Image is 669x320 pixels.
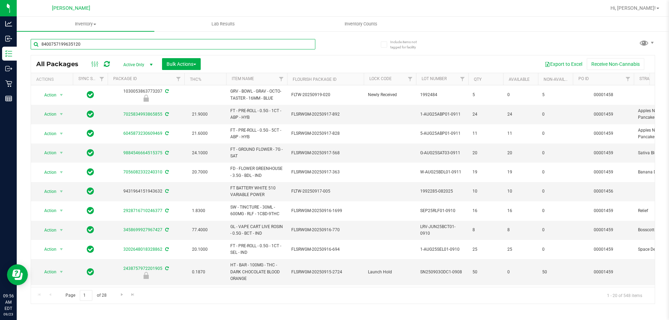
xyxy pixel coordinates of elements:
[7,264,28,285] iframe: Resource center
[542,169,569,175] span: 0
[5,20,12,27] inline-svg: Analytics
[507,92,534,98] span: 0
[154,17,292,31] a: Lab Results
[369,76,392,81] a: Lock Code
[335,21,387,27] span: Inventory Counts
[230,146,283,159] span: FT - GROUND FLOWER - 7G - SAT
[507,188,534,195] span: 10
[472,246,499,253] span: 25
[189,148,211,158] span: 24.1000
[173,73,184,85] a: Filter
[542,246,569,253] span: 0
[164,131,169,136] span: Sync from Compliance System
[5,65,12,72] inline-svg: Outbound
[578,76,589,81] a: PO ID
[189,225,211,235] span: 77.4000
[189,206,209,216] span: 1.8300
[405,73,416,85] a: Filter
[594,170,613,174] a: 00001459
[164,89,169,94] span: Sync from Compliance System
[594,189,613,194] a: 00001456
[594,247,613,252] a: 00001459
[87,109,94,119] span: In Sync
[507,246,534,253] span: 25
[189,109,211,119] span: 21.9000
[472,150,499,156] span: 20
[507,269,534,275] span: 0
[38,129,57,139] span: Action
[594,112,613,117] a: 00001459
[291,208,360,214] span: FLSRWGM-20250916-1699
[17,17,154,31] a: Inventory
[57,206,66,216] span: select
[422,76,447,81] a: Lot Number
[472,130,499,137] span: 11
[507,169,534,175] span: 19
[594,131,613,136] a: 00001459
[189,128,211,139] span: 21.6000
[123,112,162,117] a: 7025834993865855
[123,170,162,174] a: 7056082332240310
[230,127,283,140] span: FT - PRE-ROLL - 0.5G - 5CT - ABP - HYB
[190,77,201,82] a: THC%
[87,90,94,100] span: In Sync
[622,73,634,85] a: Filter
[123,247,162,252] a: 3202648018328862
[639,76,654,81] a: Strain
[57,167,66,177] span: select
[472,111,499,118] span: 24
[164,227,169,232] span: Sync from Compliance System
[87,167,94,177] span: In Sync
[107,272,185,279] div: Launch Hold
[291,169,360,175] span: FLSRWGM-20250917-363
[474,77,482,82] a: Qty
[164,266,169,271] span: Sync from Compliance System
[164,189,169,194] span: Sync from Compliance System
[542,92,569,98] span: 5
[457,73,468,85] a: Filter
[507,111,534,118] span: 24
[509,77,530,82] a: Available
[36,77,70,82] div: Actions
[38,206,57,216] span: Action
[230,88,283,101] span: GRV - BOWL - GRAV - OCTO-TASTER - 16MM - BLUE
[189,244,211,255] span: 20.1000
[164,150,169,155] span: Sync from Compliance System
[17,21,154,27] span: Inventory
[38,187,57,196] span: Action
[472,169,499,175] span: 19
[544,77,575,82] a: Non-Available
[87,128,94,138] span: In Sync
[587,58,644,70] button: Receive Non-Cannabis
[36,60,85,68] span: All Packages
[230,204,283,217] span: SW - TINCTURE - 30ML - 600MG - RLF - 1CBD-9THC
[230,262,283,282] span: HT - BAR - 100MG - THC - DARK CHOCOLATE BLOOD ORANGE
[57,129,66,139] span: select
[276,73,287,85] a: Filter
[420,208,464,214] span: SEP25RLF01-0910
[87,225,94,235] span: In Sync
[80,290,92,301] input: 1
[164,112,169,117] span: Sync from Compliance System
[57,148,66,158] span: select
[291,246,360,253] span: FLSRWGM-20250916-694
[594,150,613,155] a: 00001459
[420,169,464,175] span: W-AUG25BDL01-0911
[390,39,425,50] span: Include items not tagged for facility
[542,188,569,195] span: 0
[38,148,57,158] span: Action
[87,267,94,277] span: In Sync
[291,92,360,98] span: FLTW-20250919-020
[293,77,337,82] a: Flourish Package ID
[542,111,569,118] span: 0
[291,188,360,195] span: FLTW-20250917-005
[542,208,569,214] span: 0
[5,95,12,102] inline-svg: Reports
[78,76,105,81] a: Sync Status
[123,150,162,155] a: 9884546664515375
[601,290,648,301] span: 1 - 20 of 548 items
[123,131,162,136] a: 6045873230609469
[107,188,185,195] div: 9431964151943632
[117,290,127,299] a: Go to the next page
[202,21,244,27] span: Lab Results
